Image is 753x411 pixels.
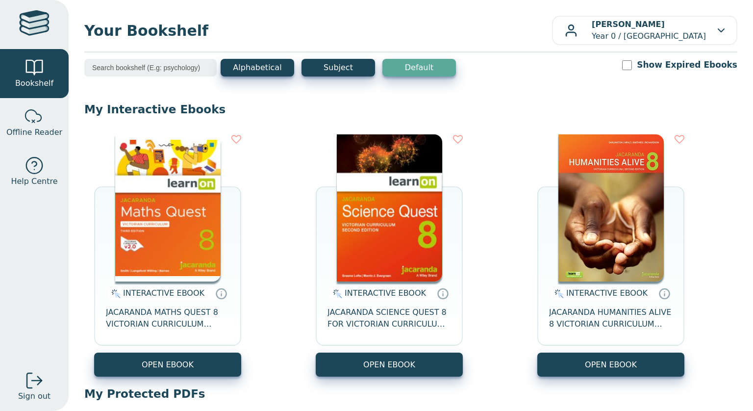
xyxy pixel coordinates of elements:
span: Sign out [18,390,50,402]
span: JACARANDA HUMANITIES ALIVE 8 VICTORIAN CURRICULUM LEARNON EBOOK 2E [549,307,673,330]
button: Alphabetical [221,59,294,77]
img: c004558a-e884-43ec-b87a-da9408141e80.jpg [115,134,221,282]
img: interactive.svg [330,288,342,300]
a: Interactive eBooks are accessed online via the publisher’s portal. They contain interactive resou... [437,287,449,299]
img: interactive.svg [552,288,564,300]
label: Show Expired Ebooks [637,59,737,71]
p: Year 0 / [GEOGRAPHIC_DATA] [592,19,706,42]
span: Help Centre [11,176,57,187]
input: Search bookshelf (E.g: psychology) [84,59,217,77]
span: INTERACTIVE EBOOK [345,288,426,298]
button: OPEN EBOOK [316,353,463,377]
span: Bookshelf [15,77,53,89]
b: [PERSON_NAME] [592,20,665,29]
img: bee2d5d4-7b91-e911-a97e-0272d098c78b.jpg [558,134,664,282]
button: Default [382,59,456,77]
a: Interactive eBooks are accessed online via the publisher’s portal. They contain interactive resou... [658,287,670,299]
p: My Protected PDFs [84,386,737,401]
p: My Interactive Ebooks [84,102,737,117]
span: Your Bookshelf [84,20,552,42]
a: Interactive eBooks are accessed online via the publisher’s portal. They contain interactive resou... [215,287,227,299]
span: Offline Reader [6,127,62,138]
span: JACARANDA MATHS QUEST 8 VICTORIAN CURRICULUM LEARNON EBOOK 3E [106,307,229,330]
button: OPEN EBOOK [94,353,241,377]
button: [PERSON_NAME]Year 0 / [GEOGRAPHIC_DATA] [552,16,737,45]
button: Subject [301,59,375,77]
span: JACARANDA SCIENCE QUEST 8 FOR VICTORIAN CURRICULUM LEARNON 2E EBOOK [327,307,451,330]
img: fffb2005-5288-ea11-a992-0272d098c78b.png [337,134,442,282]
img: interactive.svg [108,288,121,300]
span: INTERACTIVE EBOOK [123,288,204,298]
button: OPEN EBOOK [537,353,684,377]
span: INTERACTIVE EBOOK [566,288,648,298]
